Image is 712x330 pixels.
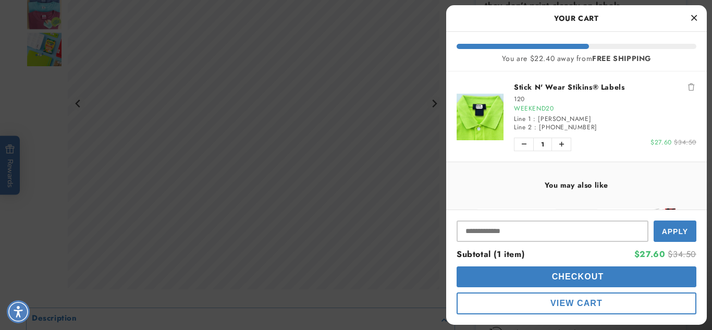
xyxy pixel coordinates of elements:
[549,272,604,281] span: Checkout
[35,58,139,78] button: Do these labels need ironing?
[457,10,696,26] h2: Your Cart
[686,82,696,92] button: Remove Stick N' Wear Stikins® Labels
[538,114,591,124] span: [PERSON_NAME]
[686,10,702,26] button: Close Cart
[533,114,536,124] span: :
[457,71,696,162] li: product
[634,248,666,260] span: $27.60
[534,123,537,132] span: :
[597,209,676,287] img: Assorted Name Labels - Label Land
[477,209,556,287] img: Clothing Stamp - Label Land
[662,227,688,236] span: Apply
[457,266,696,287] button: cart
[514,95,696,103] div: 120
[539,123,597,132] span: [PHONE_NUMBER]
[533,138,552,151] span: 1
[514,138,533,151] button: Decrease quantity of Stick N' Wear Stikins® Labels
[552,138,571,151] button: Increase quantity of Stick N' Wear Stikins® Labels
[674,138,696,147] span: $34.50
[457,221,648,242] input: Input Discount
[7,300,30,323] div: Accessibility Menu
[457,248,524,260] span: Subtotal (1 item)
[514,103,696,115] div: WEEKEND20
[457,54,696,63] div: You are $22.40 away from
[654,221,696,242] button: Apply
[592,53,651,64] b: FREE SHIPPING
[457,292,696,314] button: cart
[9,29,139,49] button: Can these labels be used on uniforms?
[514,123,532,132] span: Line 2
[457,180,696,190] h4: You may also like
[514,82,696,92] a: Stick N' Wear Stikins® Labels
[514,114,531,124] span: Line 1
[457,93,504,140] img: Stick N' Wear Stikins® Labels
[668,248,696,260] span: $34.50
[550,299,603,308] span: View Cart
[650,138,672,147] span: $27.60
